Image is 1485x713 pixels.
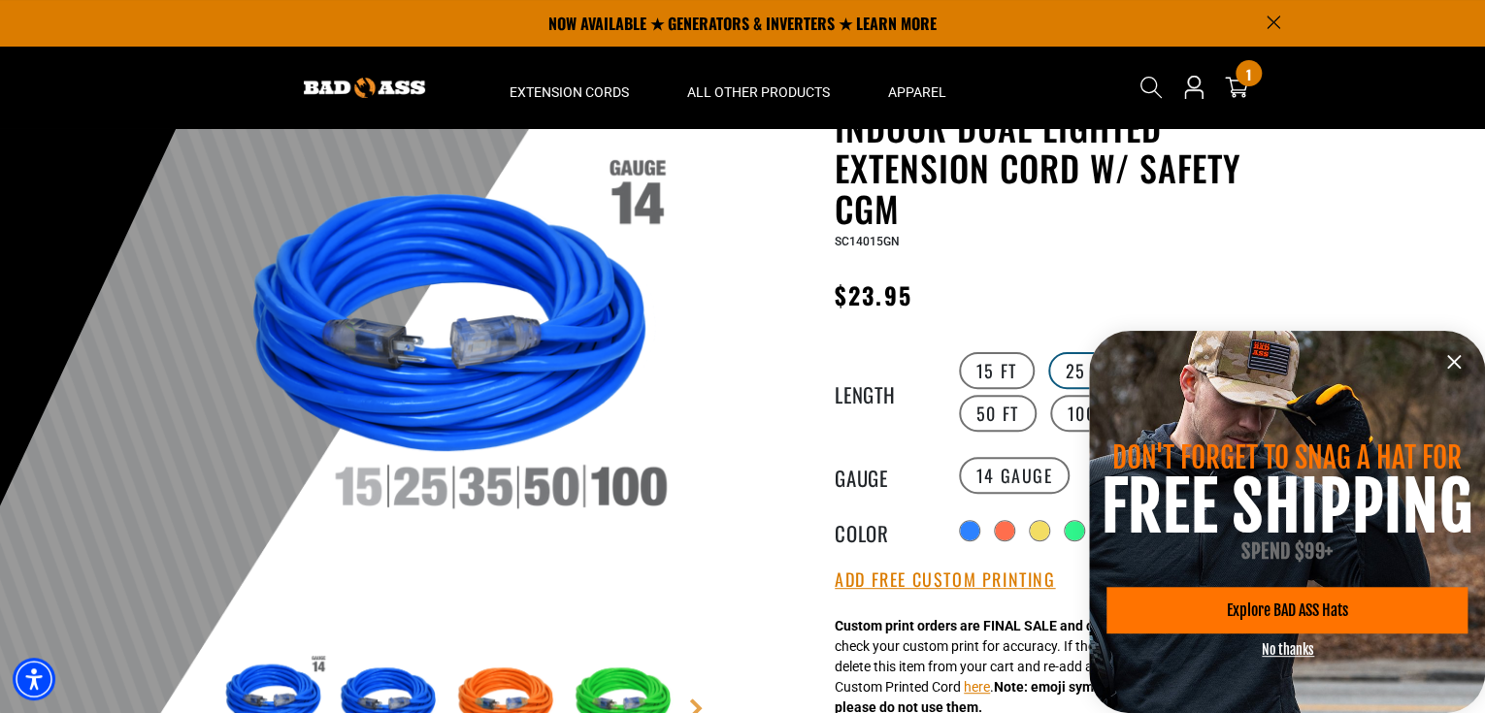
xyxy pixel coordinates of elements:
legend: Color [835,518,932,543]
a: Explore BAD ASS Hats [1106,587,1467,633]
span: SC14015GN [835,235,900,248]
label: 15 FT [959,352,1035,389]
div: Accessibility Menu [13,658,55,700]
span: FREE SHIPPING [1101,466,1472,548]
label: 14 Gauge [959,457,1071,494]
span: Extension Cords [510,83,629,101]
summary: All Other Products [658,47,859,128]
strong: Custom print orders are FINAL SALE and cannot be returned. [835,618,1207,633]
button: Close [1435,342,1473,381]
div: information [1089,331,1485,713]
span: SPEND $99+ [1241,539,1333,564]
span: DON'T FORGET TO SNAG A HAT FOR [1112,440,1462,475]
h1: Indoor Dual Lighted Extension Cord w/ Safety CGM [835,107,1310,229]
button: Add Free Custom Printing [835,569,1055,591]
span: $23.95 [835,277,911,312]
span: Explore BAD ASS Hats [1226,602,1347,618]
button: here [964,677,990,697]
label: 50 FT [959,395,1037,432]
label: 25 FT [1048,352,1126,389]
summary: Extension Cords [480,47,658,128]
span: 1 [1246,67,1251,81]
legend: Gauge [835,463,932,488]
legend: Length [835,379,932,405]
button: No thanks [1262,641,1314,658]
label: 100 FT [1050,395,1137,432]
span: Apparel [888,83,946,101]
summary: Search [1136,72,1167,103]
span: All Other Products [687,83,830,101]
img: Bad Ass Extension Cords [304,78,425,98]
a: Open this option [1178,47,1209,128]
summary: Apparel [859,47,975,128]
